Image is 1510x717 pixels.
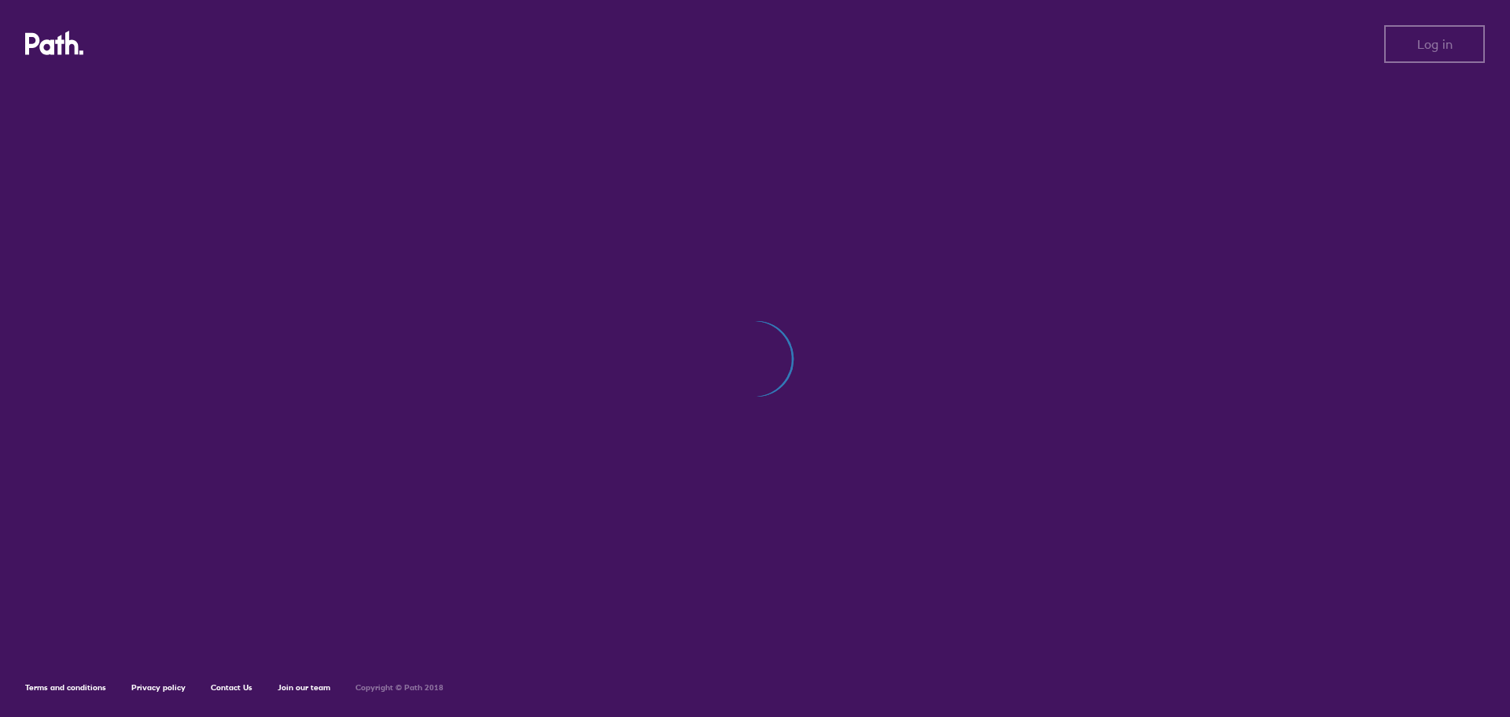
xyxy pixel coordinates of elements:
[278,682,330,693] a: Join our team
[1417,37,1453,51] span: Log in
[355,683,444,693] h6: Copyright © Path 2018
[1384,25,1485,63] button: Log in
[211,682,252,693] a: Contact Us
[131,682,186,693] a: Privacy policy
[25,682,106,693] a: Terms and conditions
